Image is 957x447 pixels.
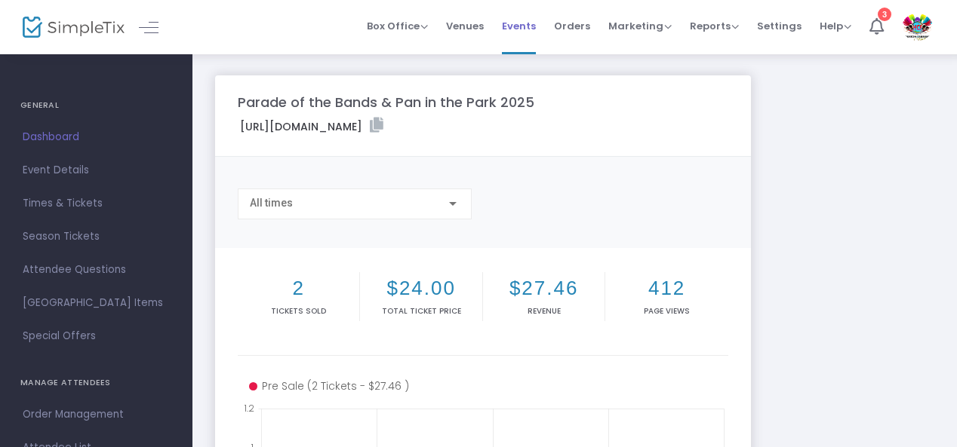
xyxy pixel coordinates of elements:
[878,8,891,21] div: 3
[486,277,602,300] h2: $27.46
[690,19,739,33] span: Reports
[240,118,383,135] label: [URL][DOMAIN_NAME]
[23,127,170,147] span: Dashboard
[20,90,172,121] h4: GENERAL
[250,197,293,209] span: All times
[446,7,484,45] span: Venues
[363,277,478,300] h2: $24.00
[608,305,725,317] p: Page Views
[502,7,536,45] span: Events
[23,260,170,280] span: Attendee Questions
[486,305,602,317] p: Revenue
[241,305,356,317] p: Tickets sold
[244,402,254,415] text: 1.2
[757,7,802,45] span: Settings
[241,277,356,300] h2: 2
[363,305,478,317] p: Total Ticket Price
[23,326,170,346] span: Special Offers
[23,405,170,424] span: Order Management
[820,19,851,33] span: Help
[238,92,534,112] m-panel-title: Parade of the Bands & Pan in the Park 2025
[23,161,170,180] span: Event Details
[608,19,672,33] span: Marketing
[367,19,428,33] span: Box Office
[608,277,725,300] h2: 412
[20,368,172,398] h4: MANAGE ATTENDEES
[554,7,590,45] span: Orders
[23,293,170,313] span: [GEOGRAPHIC_DATA] Items
[23,194,170,213] span: Times & Tickets
[23,227,170,246] span: Season Tickets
